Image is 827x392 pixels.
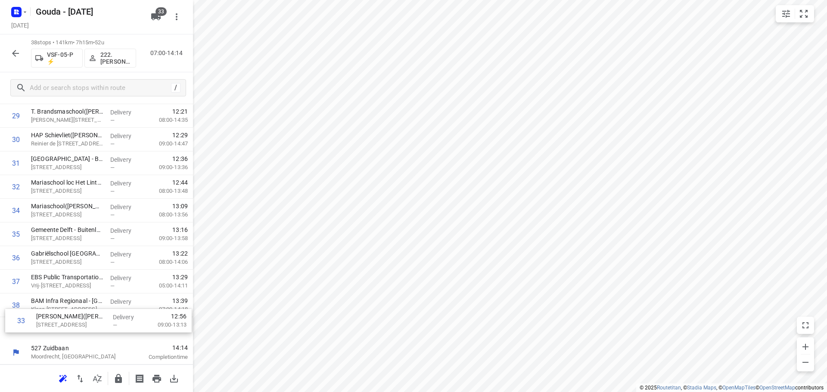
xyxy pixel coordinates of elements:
span: 14:14 [131,343,188,352]
li: © 2025 , © , © © contributors [640,385,824,391]
h5: Rename [32,5,144,19]
button: Fit zoom [795,5,812,22]
span: Download route [165,374,183,382]
p: 07:00-14:14 [150,49,186,58]
span: Reoptimize route [54,374,72,382]
span: Print shipping labels [131,374,148,382]
p: 527 Zuidbaan [31,344,121,352]
span: • [93,39,95,46]
button: VSF-05-P ⚡ [31,49,83,68]
span: Sort by time window [89,374,106,382]
button: Lock route [110,370,127,387]
p: Completion time [131,353,188,361]
input: Add or search stops within route [30,81,171,95]
span: Reverse route [72,374,89,382]
span: 33 [155,7,167,16]
h5: Project date [8,20,32,30]
p: Moordrecht, [GEOGRAPHIC_DATA] [31,352,121,361]
span: 52u [95,39,104,46]
a: Routetitan [657,385,681,391]
button: 222.[PERSON_NAME] (ZZP) [84,49,136,68]
a: Stadia Maps [687,385,716,391]
div: / [171,83,180,93]
a: OpenStreetMap [759,385,795,391]
button: 33 [147,8,165,25]
button: Map settings [777,5,795,22]
p: VSF-05-P ⚡ [47,51,79,65]
a: OpenMapTiles [722,385,755,391]
p: 222.Abdelhamid Quilhiche (ZZP) [100,51,132,65]
div: small contained button group [776,5,814,22]
p: 38 stops • 141km • 7h15m [31,39,136,47]
button: More [168,8,185,25]
span: Print route [148,374,165,382]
